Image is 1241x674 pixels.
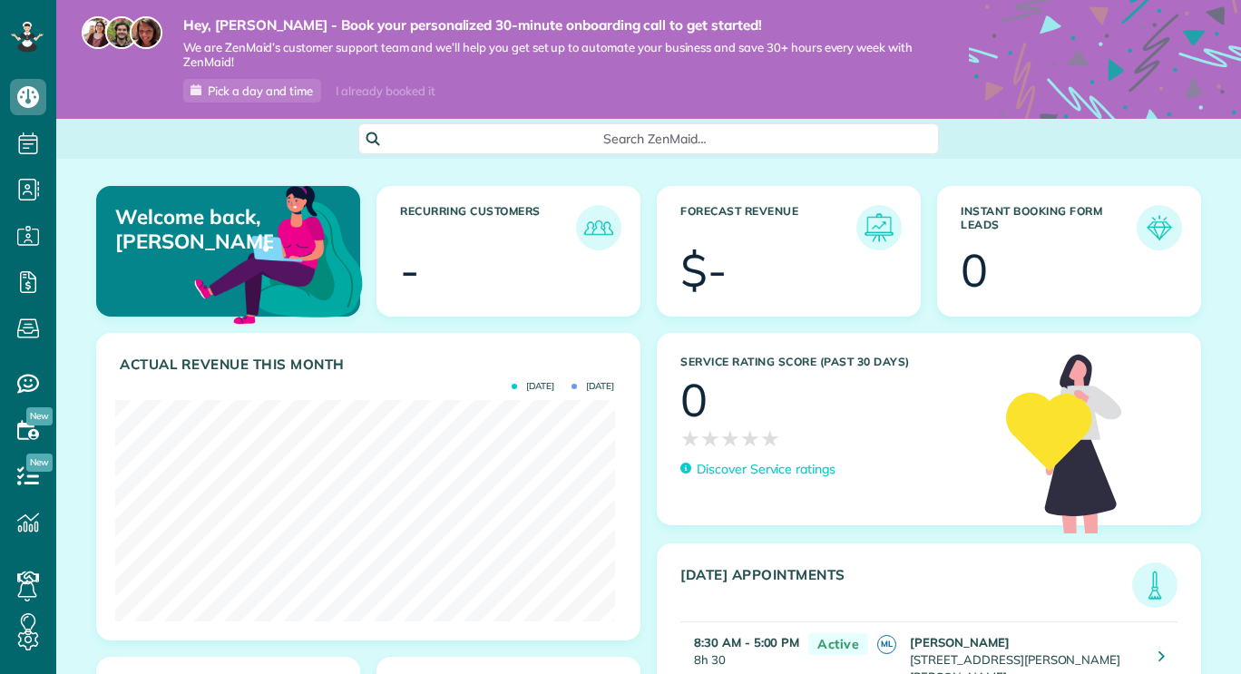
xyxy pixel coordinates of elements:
span: [DATE] [512,382,554,391]
span: New [26,454,53,472]
a: Discover Service ratings [680,460,835,479]
span: ★ [740,423,760,454]
span: Active [808,633,868,656]
span: ★ [680,423,700,454]
h3: Recurring Customers [400,205,576,250]
a: Pick a day and time [183,79,321,103]
span: ★ [700,423,720,454]
span: Pick a day and time [208,83,313,98]
span: [DATE] [572,382,614,391]
img: icon_forecast_revenue-8c13a41c7ed35a8dcfafea3cbb826a0462acb37728057bba2d056411b612bbbe.png [861,210,897,246]
p: Welcome back, [PERSON_NAME]! [115,205,273,253]
img: icon_form_leads-04211a6a04a5b2264e4ee56bc0799ec3eb69b7e499cbb523a139df1d13a81ae0.png [1141,210,1177,246]
p: Discover Service ratings [697,460,835,479]
h3: Service Rating score (past 30 days) [680,356,988,368]
div: - [400,248,419,293]
h3: Instant Booking Form Leads [961,205,1137,250]
img: michelle-19f622bdf1676172e81f8f8fba1fb50e276960ebfe0243fe18214015130c80e4.jpg [130,16,162,49]
img: jorge-587dff0eeaa6aab1f244e6dc62b8924c3b6ad411094392a53c71c6c4a576187d.jpg [105,16,138,49]
img: icon_todays_appointments-901f7ab196bb0bea1936b74009e4eb5ffbc2d2711fa7634e0d609ed5ef32b18b.png [1137,567,1173,603]
h3: Actual Revenue this month [120,357,621,373]
div: $- [680,248,727,293]
div: I already booked it [325,80,445,103]
div: 0 [961,248,988,293]
strong: 8:30 AM - 5:00 PM [694,635,799,650]
span: ★ [720,423,740,454]
h3: [DATE] Appointments [680,567,1132,608]
span: New [26,407,53,425]
img: dashboard_welcome-42a62b7d889689a78055ac9021e634bf52bae3f8056760290aed330b23ab8690.png [191,165,366,341]
div: 0 [680,377,708,423]
span: ★ [760,423,780,454]
img: maria-72a9807cf96188c08ef61303f053569d2e2a8a1cde33d635c8a3ac13582a053d.jpg [82,16,114,49]
h3: Forecast Revenue [680,205,856,250]
strong: Hey, [PERSON_NAME] - Book your personalized 30-minute onboarding call to get started! [183,16,914,34]
span: ML [877,635,896,654]
img: icon_recurring_customers-cf858462ba22bcd05b5a5880d41d6543d210077de5bb9ebc9590e49fd87d84ed.png [581,210,617,246]
span: We are ZenMaid’s customer support team and we’ll help you get set up to automate your business an... [183,40,914,71]
strong: [PERSON_NAME] [910,635,1010,650]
